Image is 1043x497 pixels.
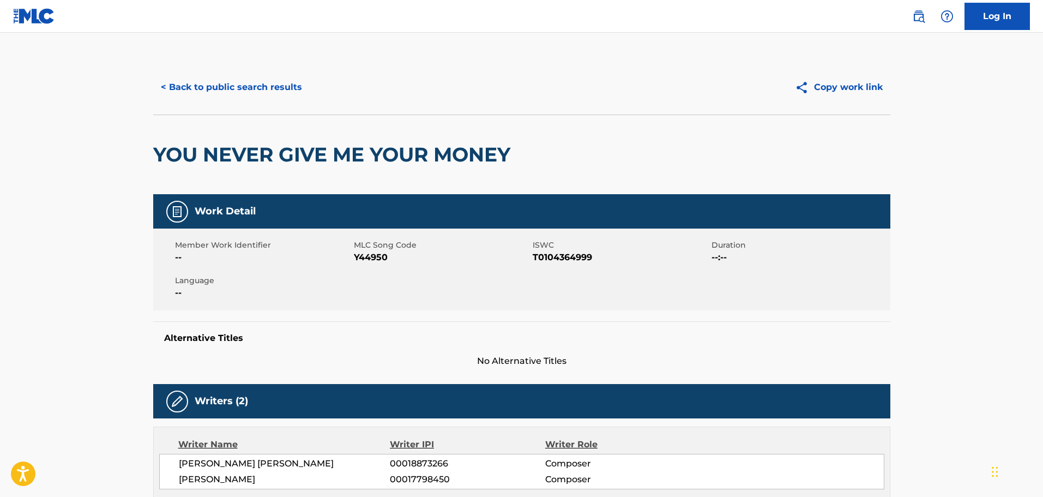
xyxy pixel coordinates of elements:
a: Log In [964,3,1030,30]
span: [PERSON_NAME] [179,473,390,486]
img: Writers [171,395,184,408]
a: Public Search [908,5,930,27]
span: Composer [545,473,686,486]
span: -- [175,251,351,264]
span: 00017798450 [390,473,545,486]
span: No Alternative Titles [153,355,890,368]
span: --:-- [712,251,888,264]
h5: Alternative Titles [164,333,879,344]
iframe: Chat Widget [988,445,1043,497]
button: < Back to public search results [153,74,310,101]
h5: Writers (2) [195,395,248,408]
img: MLC Logo [13,8,55,24]
div: Drag [992,456,998,488]
span: MLC Song Code [354,239,530,251]
span: Member Work Identifier [175,239,351,251]
img: help [940,10,954,23]
h2: YOU NEVER GIVE ME YOUR MONEY [153,142,516,167]
div: Writer IPI [390,438,545,451]
span: -- [175,286,351,300]
div: Help [936,5,958,27]
span: Y44950 [354,251,530,264]
img: Copy work link [795,81,814,94]
div: Writer Role [545,438,686,451]
span: 00018873266 [390,457,545,470]
div: Writer Name [178,438,390,451]
span: Composer [545,457,686,470]
h5: Work Detail [195,205,256,218]
span: T0104364999 [533,251,709,264]
span: Language [175,275,351,286]
img: search [912,10,925,23]
button: Copy work link [787,74,890,101]
img: Work Detail [171,205,184,218]
span: [PERSON_NAME] [PERSON_NAME] [179,457,390,470]
span: Duration [712,239,888,251]
span: ISWC [533,239,709,251]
